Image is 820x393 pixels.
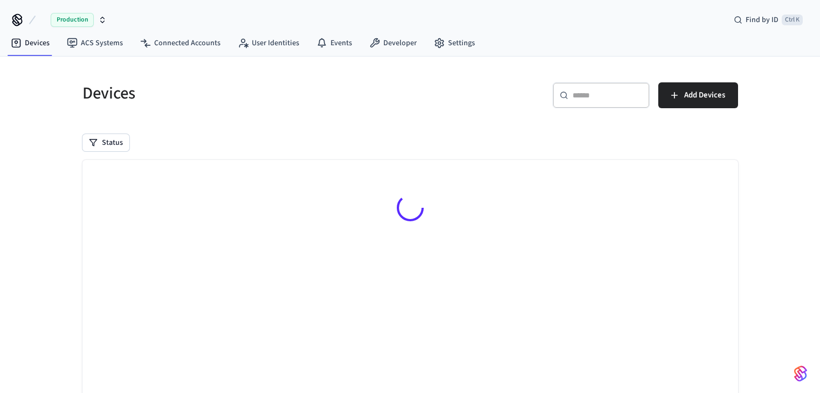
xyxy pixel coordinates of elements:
[82,134,129,151] button: Status
[229,33,308,53] a: User Identities
[794,365,807,382] img: SeamLogoGradient.69752ec5.svg
[2,33,58,53] a: Devices
[132,33,229,53] a: Connected Accounts
[684,88,725,102] span: Add Devices
[58,33,132,53] a: ACS Systems
[82,82,404,104] h5: Devices
[425,33,484,53] a: Settings
[746,15,778,25] span: Find by ID
[308,33,361,53] a: Events
[361,33,425,53] a: Developer
[658,82,738,108] button: Add Devices
[782,15,803,25] span: Ctrl K
[725,10,811,30] div: Find by IDCtrl K
[51,13,94,27] span: Production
